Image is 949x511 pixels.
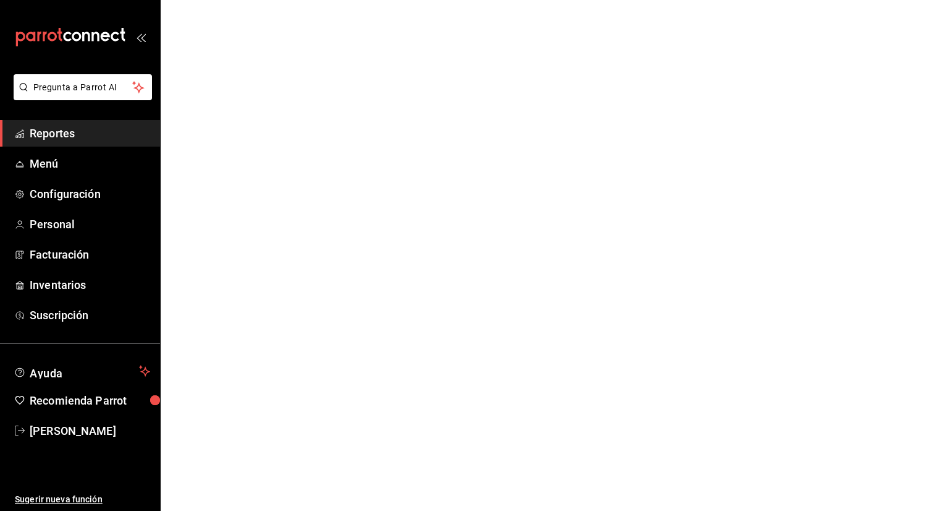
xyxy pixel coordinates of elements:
span: Facturación [30,246,150,263]
span: Configuración [30,186,150,202]
button: Pregunta a Parrot AI [14,74,152,100]
a: Pregunta a Parrot AI [9,90,152,103]
span: Ayuda [30,364,134,379]
span: Recomienda Parrot [30,392,150,409]
span: Reportes [30,125,150,142]
span: Personal [30,216,150,233]
span: Pregunta a Parrot AI [33,81,133,94]
span: Menú [30,155,150,172]
span: Inventarios [30,277,150,293]
span: Sugerir nueva función [15,493,150,506]
span: Suscripción [30,307,150,324]
button: open_drawer_menu [136,32,146,42]
span: [PERSON_NAME] [30,423,150,439]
